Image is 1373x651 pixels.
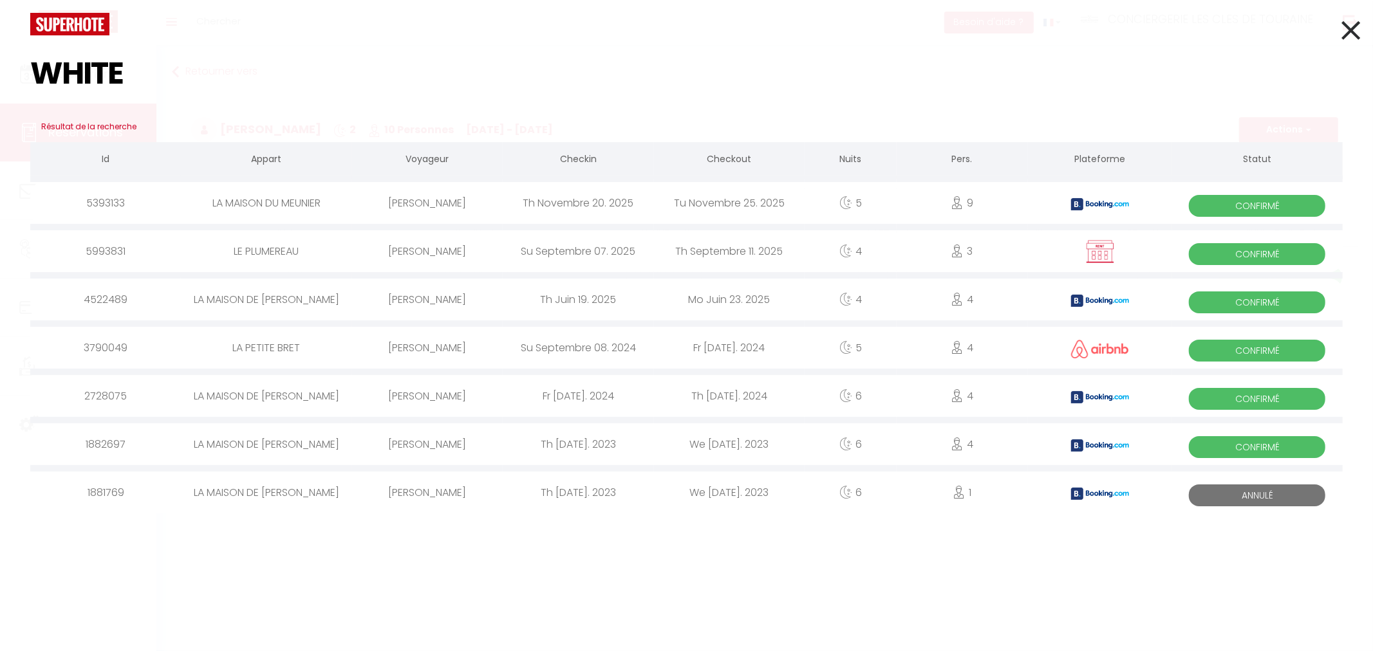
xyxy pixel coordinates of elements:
[1028,142,1172,179] th: Plateforme
[503,142,653,179] th: Checkin
[805,423,897,465] div: 6
[1071,488,1129,500] img: booking2.png
[1189,291,1325,313] span: Confirmé
[30,423,181,465] div: 1882697
[1084,239,1116,264] img: rent.png
[181,327,351,369] div: LA PETITE BRET
[654,423,805,465] div: We [DATE]. 2023
[1172,142,1343,179] th: Statut
[30,327,181,369] div: 3790049
[181,279,351,320] div: LA MAISON DE [PERSON_NAME]
[30,182,181,224] div: 5393133
[1189,484,1325,506] span: Annulé
[897,142,1028,179] th: Pers.
[1071,198,1129,210] img: booking2.png
[503,230,653,272] div: Su Septembre 07. 2025
[352,375,503,417] div: [PERSON_NAME]
[352,230,503,272] div: [PERSON_NAME]
[503,327,653,369] div: Su Septembre 08. 2024
[30,13,109,35] img: logo
[897,230,1028,272] div: 3
[654,230,805,272] div: Th Septembre 11. 2025
[352,472,503,513] div: [PERSON_NAME]
[1071,391,1129,403] img: booking2.png
[503,182,653,224] div: Th Novembre 20. 2025
[181,472,351,513] div: LA MAISON DE [PERSON_NAME]
[654,327,805,369] div: Fr [DATE]. 2024
[897,182,1028,224] div: 9
[1071,439,1129,452] img: booking2.png
[654,375,805,417] div: Th [DATE]. 2024
[805,472,897,513] div: 6
[10,5,49,44] button: Ouvrir le widget de chat LiveChat
[181,423,351,465] div: LA MAISON DE [PERSON_NAME]
[352,423,503,465] div: [PERSON_NAME]
[1189,340,1325,362] span: Confirmé
[897,327,1028,369] div: 4
[503,423,653,465] div: Th [DATE]. 2023
[805,230,897,272] div: 4
[1189,195,1325,217] span: Confirmé
[181,142,351,179] th: Appart
[897,279,1028,320] div: 4
[654,182,805,224] div: Tu Novembre 25. 2025
[654,142,805,179] th: Checkout
[181,230,351,272] div: LE PLUMEREAU
[352,182,503,224] div: [PERSON_NAME]
[1189,243,1325,265] span: Confirmé
[805,375,897,417] div: 6
[352,279,503,320] div: [PERSON_NAME]
[654,472,805,513] div: We [DATE]. 2023
[897,423,1028,465] div: 4
[654,279,805,320] div: Mo Juin 23. 2025
[30,230,181,272] div: 5993831
[1071,340,1129,358] img: airbnb2.png
[503,279,653,320] div: Th Juin 19. 2025
[352,142,503,179] th: Voyageur
[30,375,181,417] div: 2728075
[30,142,181,179] th: Id
[897,375,1028,417] div: 4
[30,35,1343,111] input: Tapez pour rechercher...
[30,472,181,513] div: 1881769
[30,111,1343,142] h3: Résultat de la recherche
[897,472,1028,513] div: 1
[1189,436,1325,458] span: Confirmé
[1071,295,1129,307] img: booking2.png
[503,375,653,417] div: Fr [DATE]. 2024
[805,142,897,179] th: Nuits
[805,327,897,369] div: 5
[805,279,897,320] div: 4
[352,327,503,369] div: [PERSON_NAME]
[1189,388,1325,410] span: Confirmé
[181,182,351,224] div: LA MAISON DU MEUNIER
[30,279,181,320] div: 4522489
[503,472,653,513] div: Th [DATE]. 2023
[181,375,351,417] div: LA MAISON DE [PERSON_NAME]
[805,182,897,224] div: 5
